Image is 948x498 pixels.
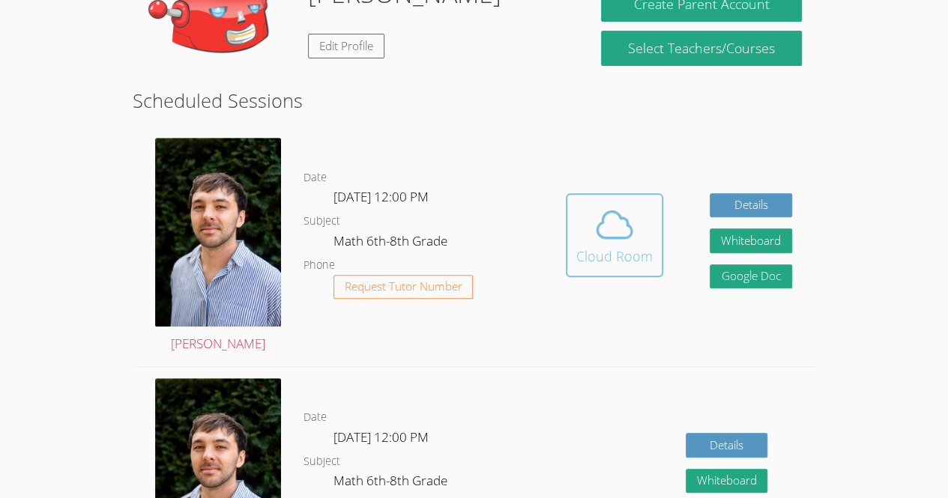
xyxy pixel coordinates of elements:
div: Cloud Room [576,246,653,267]
span: [DATE] 12:00 PM [333,428,429,446]
dt: Subject [304,452,340,471]
a: Edit Profile [308,34,384,58]
span: Request Tutor Number [345,281,462,292]
button: Cloud Room [566,193,663,277]
dt: Date [304,408,327,427]
a: Details [686,433,768,458]
dd: Math 6th-8th Grade [333,231,450,256]
button: Whiteboard [710,228,792,253]
a: [PERSON_NAME] [155,138,281,354]
dt: Subject [304,212,340,231]
a: Google Doc [710,264,792,289]
h2: Scheduled Sessions [133,86,815,115]
dt: Date [304,168,327,187]
a: Select Teachers/Courses [601,31,801,66]
span: [DATE] 12:00 PM [333,188,429,205]
dt: Phone [304,256,335,275]
dd: Math 6th-8th Grade [333,470,450,496]
img: profile.jpg [155,138,281,327]
button: Whiteboard [686,469,768,494]
a: Details [710,193,792,218]
button: Request Tutor Number [333,275,474,300]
